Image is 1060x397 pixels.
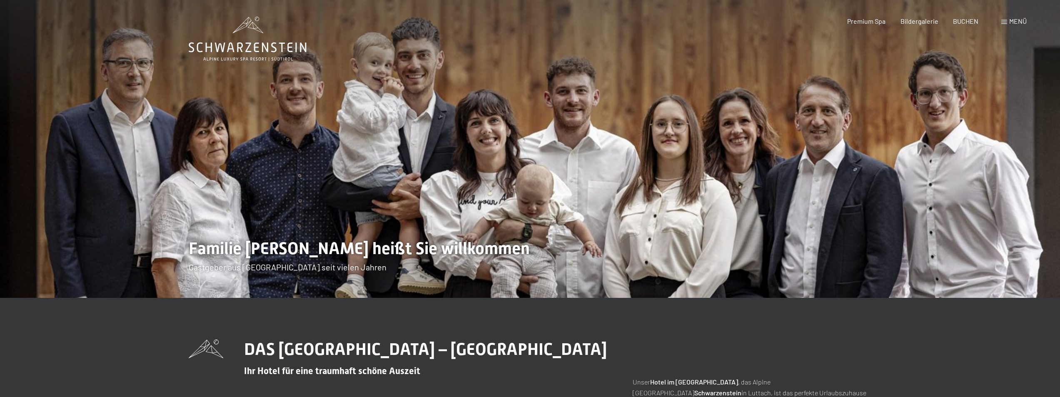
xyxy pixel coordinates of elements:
[189,262,387,272] span: Gastgeber aus [GEOGRAPHIC_DATA] seit vielen Jahren
[847,17,885,25] a: Premium Spa
[694,389,741,397] strong: Schwarzenstein
[1009,17,1027,25] span: Menü
[650,378,738,386] strong: Hotel im [GEOGRAPHIC_DATA]
[189,239,530,258] span: Familie [PERSON_NAME] heißt Sie willkommen
[244,366,420,376] span: Ihr Hotel für eine traumhaft schöne Auszeit
[900,17,938,25] a: Bildergalerie
[244,340,607,359] span: DAS [GEOGRAPHIC_DATA] – [GEOGRAPHIC_DATA]
[953,17,978,25] a: BUCHEN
